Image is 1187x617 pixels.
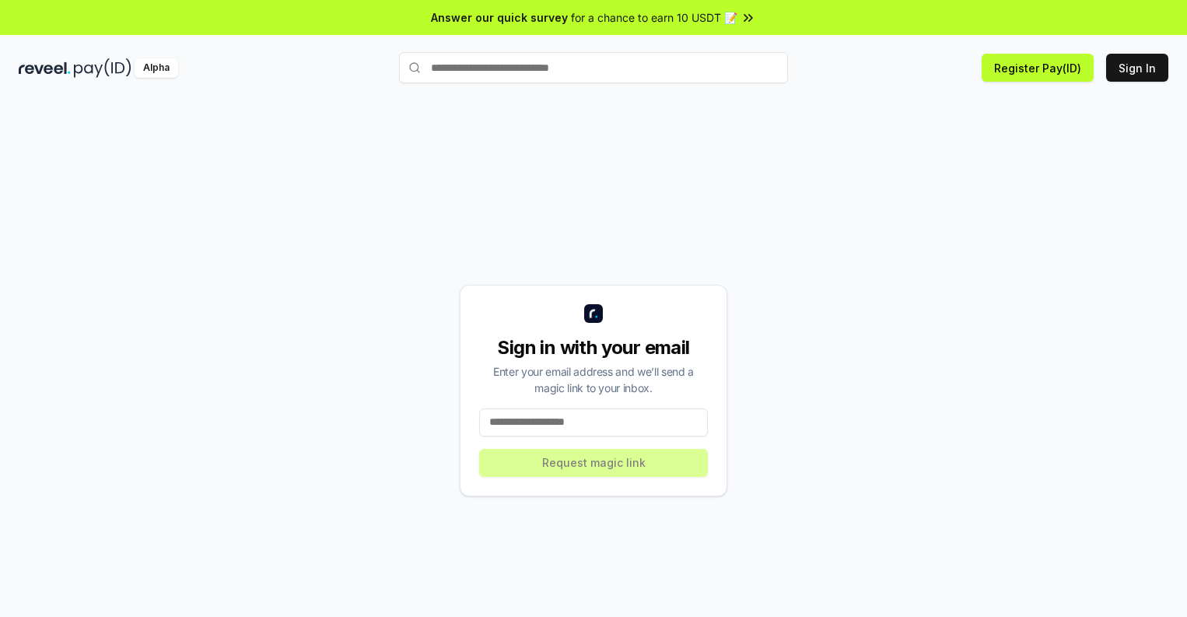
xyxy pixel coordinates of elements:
div: Enter your email address and we’ll send a magic link to your inbox. [479,363,708,396]
span: for a chance to earn 10 USDT 📝 [571,9,737,26]
span: Answer our quick survey [431,9,568,26]
img: reveel_dark [19,58,71,78]
div: Sign in with your email [479,335,708,360]
img: pay_id [74,58,131,78]
div: Alpha [135,58,178,78]
button: Register Pay(ID) [982,54,1094,82]
img: logo_small [584,304,603,323]
button: Sign In [1106,54,1168,82]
